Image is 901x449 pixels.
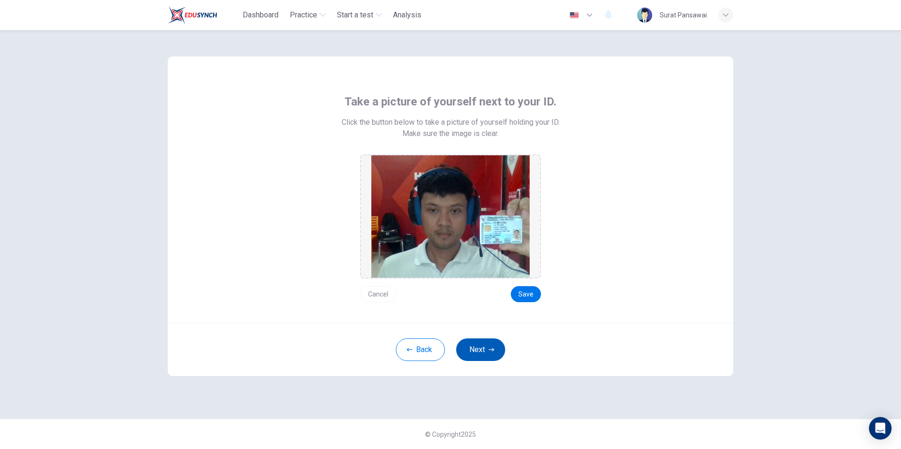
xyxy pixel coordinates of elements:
[425,431,476,438] span: © Copyright 2025
[342,117,560,128] span: Click the button below to take a picture of yourself holding your ID.
[333,7,385,24] button: Start a test
[360,286,396,302] button: Cancel
[637,8,652,23] img: Profile picture
[371,155,530,278] img: preview screemshot
[660,9,707,21] div: Surat Pansawai
[511,286,541,302] button: Save
[337,9,373,21] span: Start a test
[568,12,580,19] img: en
[389,7,425,24] button: Analysis
[344,94,557,109] span: Take a picture of yourself next to your ID.
[393,9,421,21] span: Analysis
[869,417,892,440] div: Open Intercom Messenger
[402,128,499,139] span: Make sure the image is clear.
[286,7,329,24] button: Practice
[243,9,278,21] span: Dashboard
[168,6,239,24] a: Train Test logo
[239,7,282,24] button: Dashboard
[456,338,505,361] button: Next
[290,9,317,21] span: Practice
[396,338,445,361] button: Back
[168,6,217,24] img: Train Test logo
